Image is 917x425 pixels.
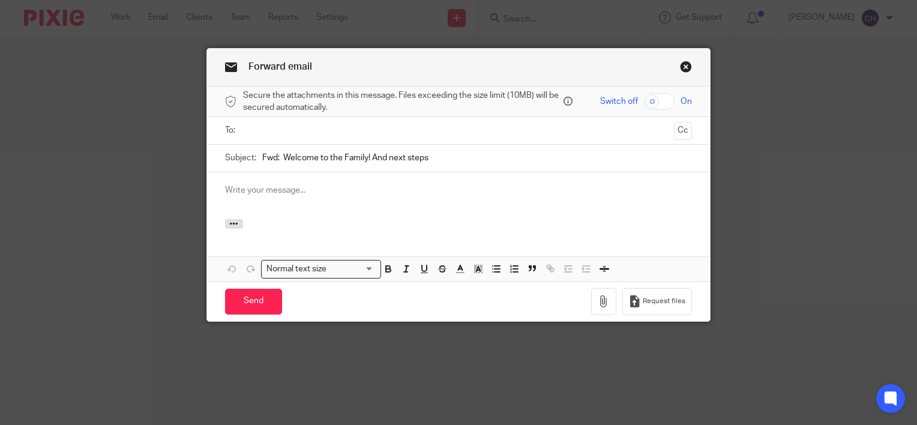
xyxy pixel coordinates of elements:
[248,62,312,71] span: Forward email
[622,288,692,315] button: Request files
[674,122,692,140] button: Cc
[225,124,238,136] label: To:
[680,61,692,77] a: Close this dialog window
[600,95,638,107] span: Switch off
[225,289,282,315] input: Send
[643,297,685,306] span: Request files
[261,260,381,279] div: Search for option
[264,263,329,276] span: Normal text size
[331,263,374,276] input: Search for option
[681,95,692,107] span: On
[243,89,561,114] span: Secure the attachments in this message. Files exceeding the size limit (10MB) will be secured aut...
[225,152,256,164] label: Subject:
